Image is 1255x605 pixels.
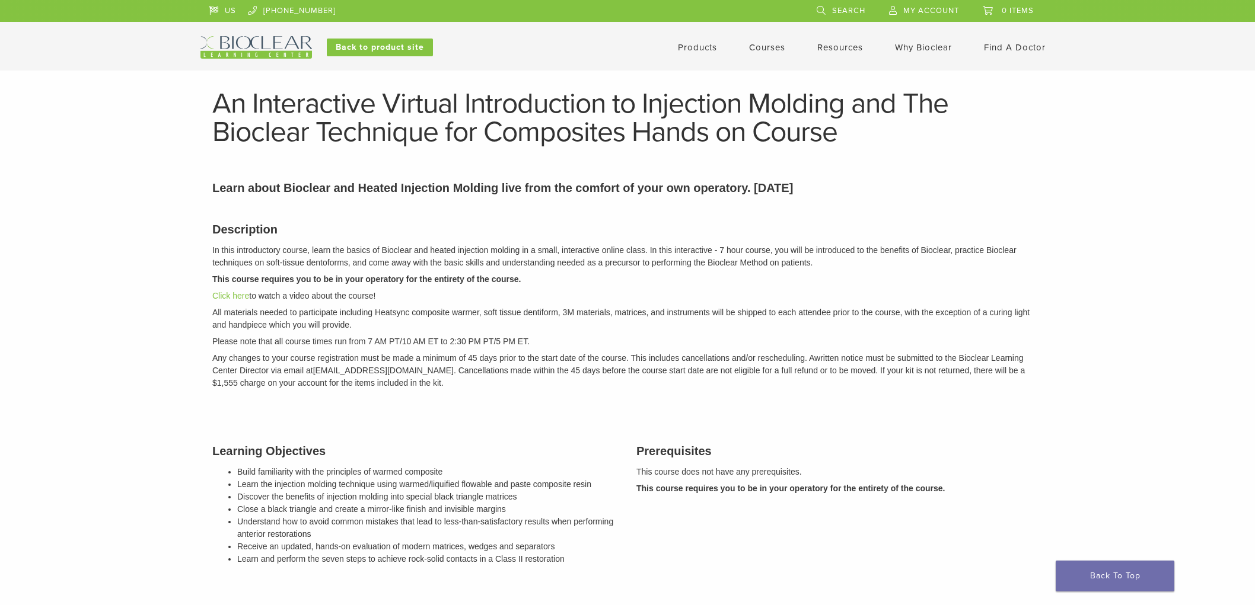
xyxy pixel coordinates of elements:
strong: This course requires you to be in your operatory for the entirety of the course. [212,274,521,284]
img: Bioclear [200,36,312,59]
a: Back to product site [327,39,433,56]
h3: Learning Objectives [212,442,619,460]
a: Click here [212,291,249,300]
a: Products [678,42,717,53]
p: Please note that all course times run from 7 AM PT/10 AM ET to 2:30 PM PT/5 PM ET. [212,335,1043,348]
li: Learn the injection molding technique using warmed/liquified flowable and paste composite resin [237,478,619,491]
span: My Account [903,6,959,15]
p: In this introductory course, learn the basics of Bioclear and heated injection molding in a small... [212,244,1043,269]
strong: This course requires you to be in your operatory for the entirety of the course. [636,484,945,493]
em: written notice must be submitted to the Bioclear Learning Center Director via email at [EMAIL_ADD... [212,353,1025,388]
span: Any changes to your course registration must be made a minimum of 45 days prior to the start date... [212,353,814,363]
li: Discover the benefits of injection molding into special black triangle matrices [237,491,619,503]
span: 0 items [1002,6,1034,15]
a: Why Bioclear [895,42,952,53]
li: Build familiarity with the principles of warmed composite [237,466,619,478]
p: to watch a video about the course! [212,290,1043,302]
p: Learn about Bioclear and Heated Injection Molding live from the comfort of your own operatory. [D... [212,179,1043,197]
li: Learn and perform the seven steps to achieve rock-solid contacts in a Class II restoration [237,553,619,565]
h1: An Interactive Virtual Introduction to Injection Molding and The Bioclear Technique for Composite... [212,89,1043,146]
p: This course does not have any prerequisites. [636,466,1043,478]
a: Resources [817,42,863,53]
a: Courses [749,42,785,53]
a: Find A Doctor [984,42,1046,53]
li: Close a black triangle and create a mirror-like finish and invisible margins [237,503,619,516]
h3: Description [212,220,1043,238]
span: Search [832,6,865,15]
h3: Prerequisites [636,442,1043,460]
li: Receive an updated, hands-on evaluation of modern matrices, wedges and separators [237,540,619,553]
a: Back To Top [1056,561,1174,591]
li: Understand how to avoid common mistakes that lead to less-than-satisfactory results when performi... [237,516,619,540]
p: All materials needed to participate including Heatsync composite warmer, soft tissue dentiform, 3... [212,306,1043,331]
